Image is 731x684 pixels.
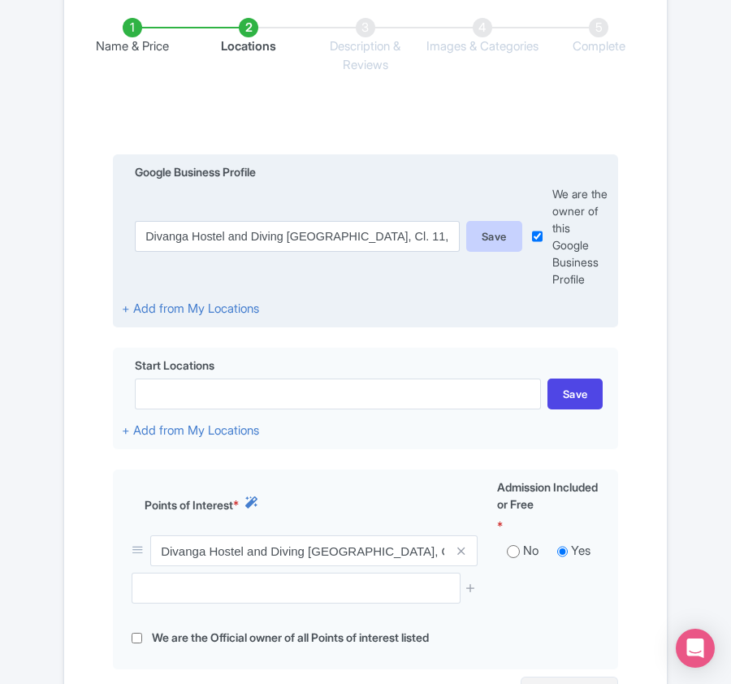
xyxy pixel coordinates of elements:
[552,185,609,288] label: We are the owner of this Google Business Profile
[571,542,590,561] label: Yes
[191,18,308,74] li: Locations
[135,221,460,252] input: Start typing your company name and choose the Google Business Profile that relates to this product.
[424,18,541,74] li: Images & Categories
[497,478,599,513] span: Admission Included or Free
[122,422,259,438] a: + Add from My Locations
[547,379,603,409] div: Save
[152,629,429,647] label: We are the Official owner of all Points of interest listed
[523,542,539,561] label: No
[145,496,233,513] span: Points of Interest
[676,629,715,668] div: Open Intercom Messenger
[540,18,657,74] li: Complete
[135,163,256,180] span: Google Business Profile
[122,301,259,316] a: + Add from My Locations
[135,357,214,374] span: Start Locations
[74,18,191,74] li: Name & Price
[466,221,522,252] div: Save
[307,18,424,74] li: Description & Reviews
